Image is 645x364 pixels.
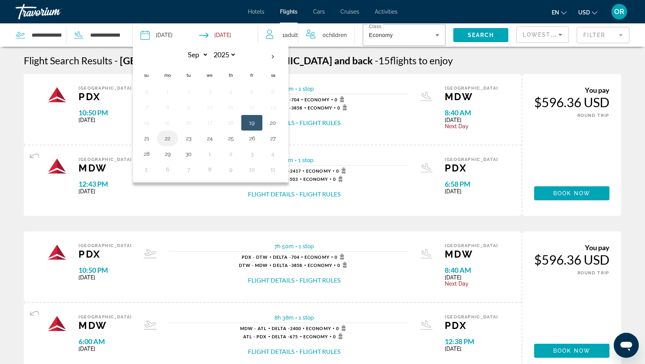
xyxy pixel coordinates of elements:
span: 675 [272,334,298,339]
span: Delta - [273,263,291,268]
button: Day 10 [246,164,258,175]
span: [DATE] [445,346,498,352]
span: [GEOGRAPHIC_DATA] [120,55,219,66]
span: 3858 [273,263,302,268]
span: Economy [308,263,333,268]
button: Day 31 [140,86,153,97]
iframe: Button to launch messaging window [614,333,639,358]
span: DTW - MDW [239,263,268,268]
button: Day 17 [203,117,216,128]
button: Flight Details [248,276,294,284]
select: Select year [211,48,236,62]
button: Day 2 [225,148,237,159]
button: Day 21 [140,133,153,144]
button: Day 4 [267,148,279,159]
button: Day 25 [225,133,237,144]
button: Day 19 [246,117,258,128]
button: Return date: Sep 23, 2025 [199,23,231,47]
button: Day 8 [161,102,174,113]
button: Change language [552,7,567,18]
div: $596.36 USD [534,94,609,110]
span: Economy [305,97,330,102]
span: PDX [78,91,132,102]
span: 6:58 PM [445,180,498,188]
a: Travorium [16,2,94,22]
span: Flights [280,9,298,15]
span: PDX [445,162,498,174]
button: Day 18 [225,117,237,128]
button: Day 30 [182,148,195,159]
button: Day 28 [140,148,153,159]
span: - [114,55,118,66]
span: 0 [335,254,347,260]
button: Day 3 [246,148,258,159]
span: [GEOGRAPHIC_DATA] [445,157,498,162]
button: Day 11 [225,102,237,113]
button: Day 29 [161,148,174,159]
span: Delta - [272,326,290,331]
h1: Flight Search Results [24,55,112,66]
span: Adult [285,32,298,38]
span: MDW - ATL [240,326,267,331]
span: Cruises [340,9,359,15]
div: You pay [534,86,609,94]
button: Day 16 [182,117,195,128]
button: Book now [534,344,609,358]
span: 1 stop [299,243,314,249]
span: [GEOGRAPHIC_DATA] [445,86,498,91]
span: PDX - DTW [242,254,268,260]
span: 1 [282,30,298,41]
span: 1 stop [298,157,314,163]
div: You pay [534,243,609,252]
span: 2400 [272,326,301,331]
button: Day 12 [246,102,258,113]
span: MDW [445,248,498,260]
button: Day 1 [203,148,216,159]
span: 0 [333,176,345,182]
span: [DATE] [445,117,498,123]
button: Book now [534,186,609,200]
span: PDX [445,320,498,331]
button: Day 13 [267,102,279,113]
span: Economy [306,168,331,173]
span: USD [578,9,590,16]
span: 8:40 AM [445,108,498,117]
button: Travelers: 1 adult, 0 children [258,23,355,47]
span: MDW [78,162,132,174]
button: Day 9 [182,102,195,113]
span: Economy [306,326,331,331]
span: ATL - PDX [243,334,267,339]
span: [DATE] [78,274,132,281]
button: Change currency [578,7,597,18]
span: ROUND TRIP [577,270,610,276]
span: 10:50 PM [78,108,132,117]
div: $596.36 USD [534,252,609,267]
button: Day 27 [267,133,279,144]
span: en [552,9,559,16]
button: Day 5 [140,164,153,175]
button: Flight Rules [299,347,340,356]
span: [DATE] [78,346,132,352]
span: MDW [78,320,132,331]
button: Day 15 [161,117,174,128]
button: Day 6 [267,86,279,97]
button: Flight Details [248,190,294,198]
span: [GEOGRAPHIC_DATA] [78,243,132,248]
button: Day 6 [161,164,174,175]
button: Day 22 [161,133,174,144]
button: Filter [577,27,629,44]
button: Flight Rules [299,118,340,127]
span: Lowest Price [523,32,573,38]
span: Economy [308,105,333,110]
span: Economy [303,334,328,339]
span: [GEOGRAPHIC_DATA] [78,157,132,162]
span: [GEOGRAPHIC_DATA] [445,243,498,248]
span: MDW [445,91,498,102]
span: 0 [333,333,345,339]
span: 10:50 PM [78,266,132,274]
button: Day 11 [267,164,279,175]
span: Activities [375,9,397,15]
button: Day 10 [203,102,216,113]
span: [GEOGRAPHIC_DATA] [78,86,132,91]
